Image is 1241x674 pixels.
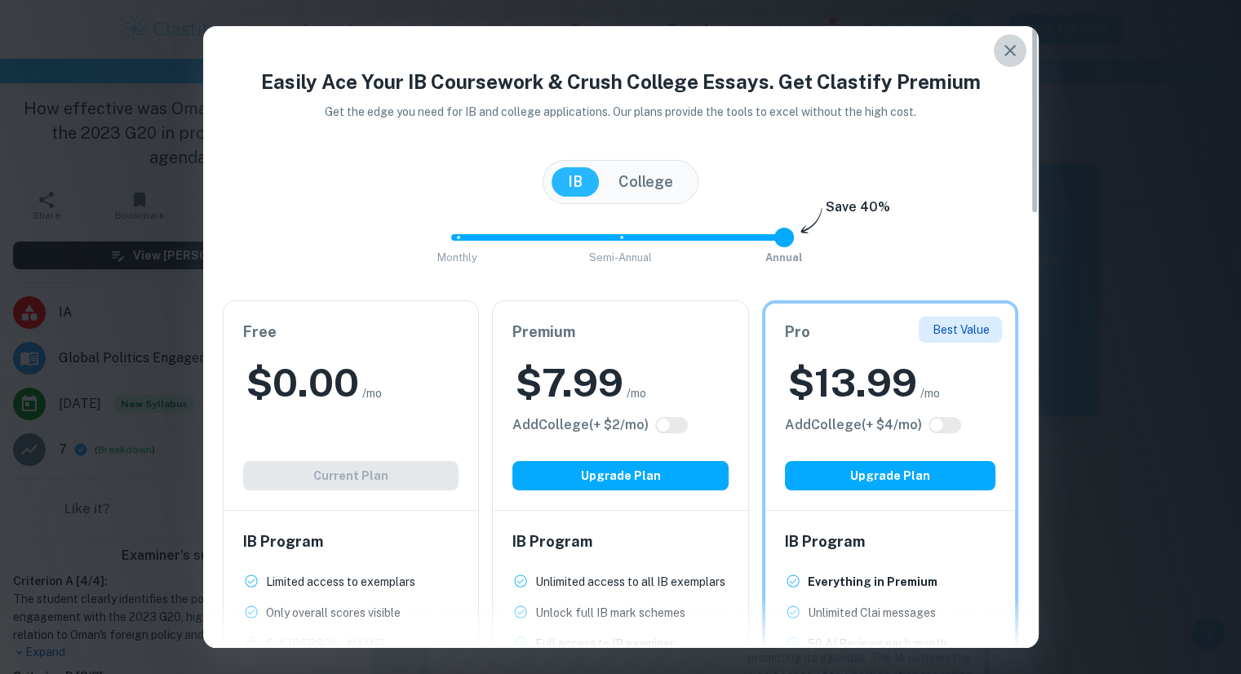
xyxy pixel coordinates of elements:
[302,103,939,121] p: Get the edge you need for IB and college applications. Our plans provide the tools to excel witho...
[785,321,996,344] h6: Pro
[512,321,729,344] h6: Premium
[552,167,599,197] button: IB
[246,357,359,409] h2: $ 0.00
[243,530,459,553] h6: IB Program
[516,357,623,409] h2: $ 7.99
[788,357,917,409] h2: $ 13.99
[785,461,996,490] button: Upgrade Plan
[932,321,989,339] p: Best Value
[243,321,459,344] h6: Free
[437,251,477,264] span: Monthly
[800,207,822,235] img: subscription-arrow.svg
[266,573,415,591] p: Limited access to exemplars
[535,573,725,591] p: Unlimited access to all IB exemplars
[512,415,649,435] h6: Click to see all the additional College features.
[785,415,922,435] h6: Click to see all the additional College features.
[920,384,940,402] span: /mo
[362,384,382,402] span: /mo
[785,530,996,553] h6: IB Program
[808,573,937,591] p: Everything in Premium
[627,384,646,402] span: /mo
[512,461,729,490] button: Upgrade Plan
[223,67,1019,96] h4: Easily Ace Your IB Coursework & Crush College Essays. Get Clastify Premium
[826,197,890,225] h6: Save 40%
[589,251,652,264] span: Semi-Annual
[765,251,803,264] span: Annual
[602,167,689,197] button: College
[512,530,729,553] h6: IB Program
